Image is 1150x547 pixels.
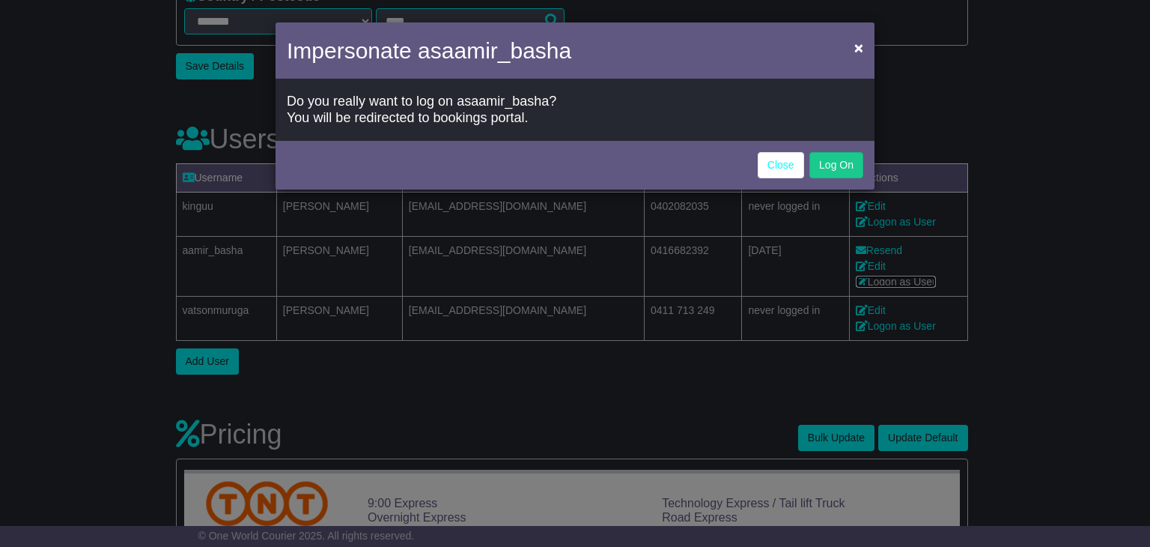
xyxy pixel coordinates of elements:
[847,32,871,63] button: Close
[758,152,804,178] a: Close
[471,94,549,109] span: aamir_basha
[809,152,863,178] button: Log On
[854,39,863,56] span: ×
[442,38,571,63] span: aamir_basha
[276,82,874,137] div: Do you really want to log on as ? You will be redirected to bookings portal.
[287,34,571,67] h4: Impersonate as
